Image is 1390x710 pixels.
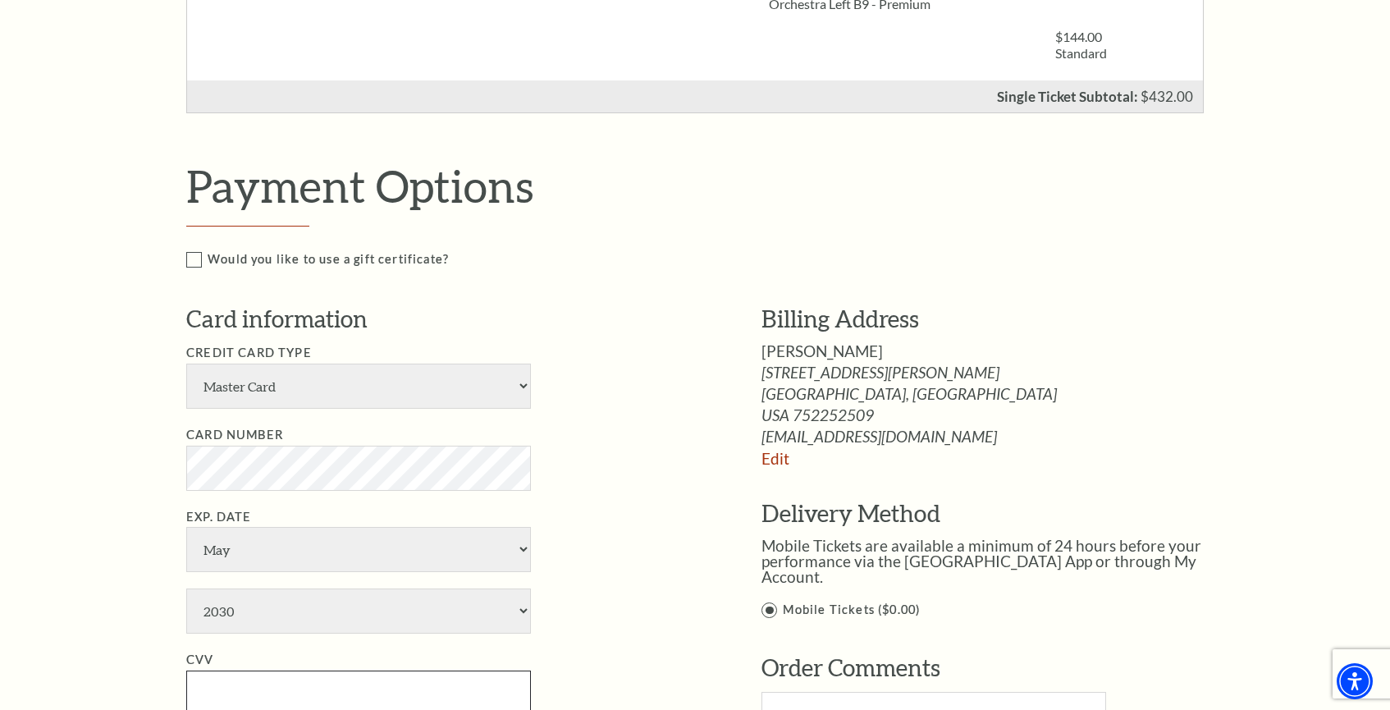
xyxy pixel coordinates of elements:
label: CVV [186,653,214,666]
a: Edit [761,449,789,468]
p: Mobile Tickets are available a minimum of 24 hours before your performance via the [GEOGRAPHIC_DA... [761,538,1238,584]
label: Exp. Date [186,510,252,524]
span: $432.00 [1141,88,1193,105]
label: Mobile Tickets ($0.00) [761,600,1238,621]
select: Single select [186,364,531,409]
div: Accessibility Menu [1337,663,1373,699]
span: [PERSON_NAME] [761,341,883,360]
label: Credit Card Type [186,346,312,360]
p: Single Ticket Subtotal: [997,89,1138,103]
span: [STREET_ADDRESS][PERSON_NAME] [761,364,1238,380]
label: Card Number [186,428,283,442]
label: Would you like to use a gift certificate? [186,250,1239,270]
span: Delivery Method [761,499,940,527]
h3: Card information [186,303,712,336]
select: Exp. Date [186,589,531,634]
h2: Payment Options [186,159,1239,213]
span: Billing Address [761,305,919,332]
select: Exp. Date [186,527,531,572]
span: [EMAIL_ADDRESS][DOMAIN_NAME] [761,428,1238,444]
span: $144.00 Standard [1055,29,1107,61]
span: [GEOGRAPHIC_DATA], [GEOGRAPHIC_DATA] [761,386,1238,401]
span: USA 752252509 [761,407,1238,423]
span: Order Comments [761,653,940,681]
